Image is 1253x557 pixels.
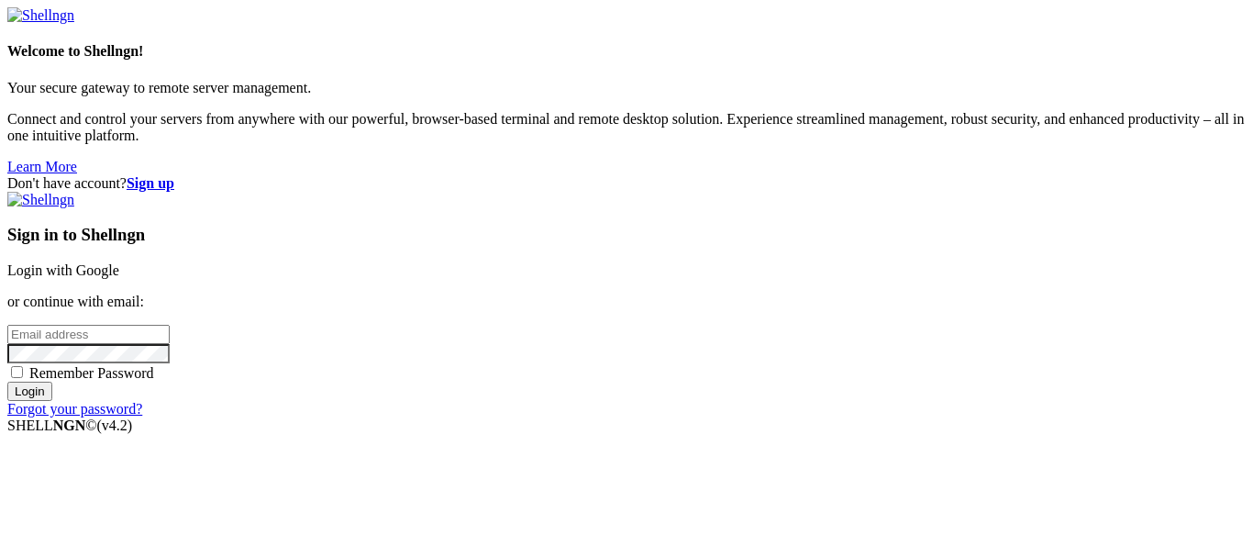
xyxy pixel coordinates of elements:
[7,418,132,433] span: SHELL ©
[7,175,1246,192] div: Don't have account?
[7,43,1246,60] h4: Welcome to Shellngn!
[97,418,133,433] span: 4.2.0
[11,366,23,378] input: Remember Password
[7,159,77,174] a: Learn More
[7,382,52,401] input: Login
[7,325,170,344] input: Email address
[29,365,154,381] span: Remember Password
[7,401,142,417] a: Forgot your password?
[7,225,1246,245] h3: Sign in to Shellngn
[53,418,86,433] b: NGN
[7,294,1246,310] p: or continue with email:
[7,7,74,24] img: Shellngn
[7,192,74,208] img: Shellngn
[7,111,1246,144] p: Connect and control your servers from anywhere with our powerful, browser-based terminal and remo...
[127,175,174,191] a: Sign up
[7,80,1246,96] p: Your secure gateway to remote server management.
[7,262,119,278] a: Login with Google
